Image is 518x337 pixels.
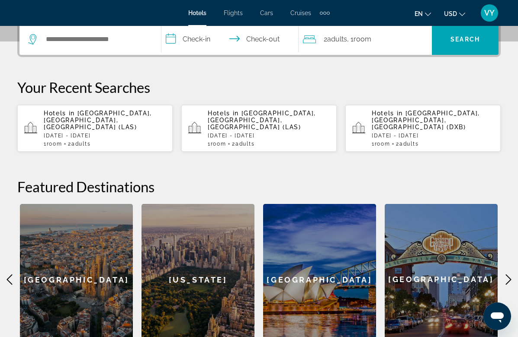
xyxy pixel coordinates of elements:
[17,178,501,195] h2: Featured Destinations
[235,141,254,147] span: Adults
[396,141,418,147] span: 2
[44,110,152,130] span: [GEOGRAPHIC_DATA], [GEOGRAPHIC_DATA], [GEOGRAPHIC_DATA] (LAS)
[375,141,390,147] span: Room
[290,10,311,16] a: Cruises
[188,10,206,16] a: Hotels
[44,133,166,139] p: [DATE] - [DATE]
[299,24,432,55] button: Travelers: 2 adults, 0 children
[399,141,418,147] span: Adults
[211,141,226,147] span: Room
[372,110,480,130] span: [GEOGRAPHIC_DATA], [GEOGRAPHIC_DATA], [GEOGRAPHIC_DATA] (DXB)
[260,10,273,16] a: Cars
[372,133,494,139] p: [DATE] - [DATE]
[347,33,371,45] span: , 1
[478,4,501,22] button: User Menu
[432,24,499,55] button: Search
[415,10,423,17] span: en
[17,105,173,152] button: Hotels in [GEOGRAPHIC_DATA], [GEOGRAPHIC_DATA], [GEOGRAPHIC_DATA] (LAS)[DATE] - [DATE]1Room2Adults
[372,141,390,147] span: 1
[208,133,330,139] p: [DATE] - [DATE]
[44,110,75,117] span: Hotels in
[17,2,104,24] a: Travorium
[345,105,501,152] button: Hotels in [GEOGRAPHIC_DATA], [GEOGRAPHIC_DATA], [GEOGRAPHIC_DATA] (DXB)[DATE] - [DATE]1Room2Adults
[208,110,239,117] span: Hotels in
[444,7,465,20] button: Change currency
[483,302,511,330] iframe: Button to launch messaging window
[44,141,62,147] span: 1
[224,10,243,16] a: Flights
[354,35,371,43] span: Room
[71,141,90,147] span: Adults
[208,141,226,147] span: 1
[320,6,330,20] button: Extra navigation items
[327,35,347,43] span: Adults
[232,141,254,147] span: 2
[444,10,457,17] span: USD
[324,33,347,45] span: 2
[19,24,499,55] div: Search widget
[208,110,316,130] span: [GEOGRAPHIC_DATA], [GEOGRAPHIC_DATA], [GEOGRAPHIC_DATA] (LAS)
[47,141,62,147] span: Room
[484,9,495,17] span: VY
[161,24,299,55] button: Check in and out dates
[68,141,90,147] span: 2
[181,105,337,152] button: Hotels in [GEOGRAPHIC_DATA], [GEOGRAPHIC_DATA], [GEOGRAPHIC_DATA] (LAS)[DATE] - [DATE]1Room2Adults
[415,7,431,20] button: Change language
[372,110,403,117] span: Hotels in
[450,36,480,43] span: Search
[17,79,501,96] p: Your Recent Searches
